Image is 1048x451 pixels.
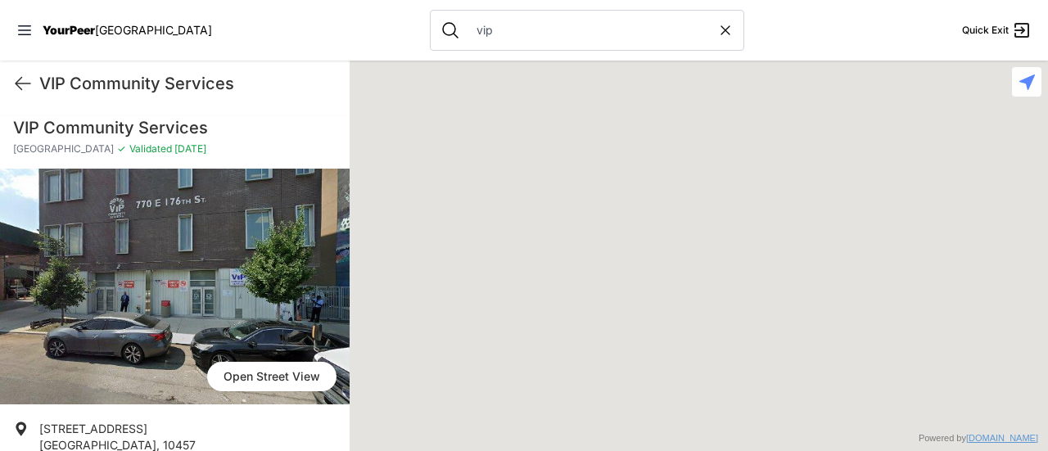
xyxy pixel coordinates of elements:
[43,23,95,37] span: YourPeer
[39,422,147,435] span: [STREET_ADDRESS]
[962,24,1009,37] span: Quick Exit
[207,362,337,391] span: Open Street View
[467,22,717,38] input: Search
[129,142,172,155] span: Validated
[117,142,126,156] span: ✓
[43,25,212,35] a: YourPeer[GEOGRAPHIC_DATA]
[919,431,1038,445] div: Powered by
[13,116,337,139] h1: VIP Community Services
[966,433,1038,443] a: [DOMAIN_NAME]
[95,23,212,37] span: [GEOGRAPHIC_DATA]
[172,142,206,155] span: [DATE]
[962,20,1032,40] a: Quick Exit
[39,72,337,95] h1: VIP Community Services
[13,142,114,156] span: [GEOGRAPHIC_DATA]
